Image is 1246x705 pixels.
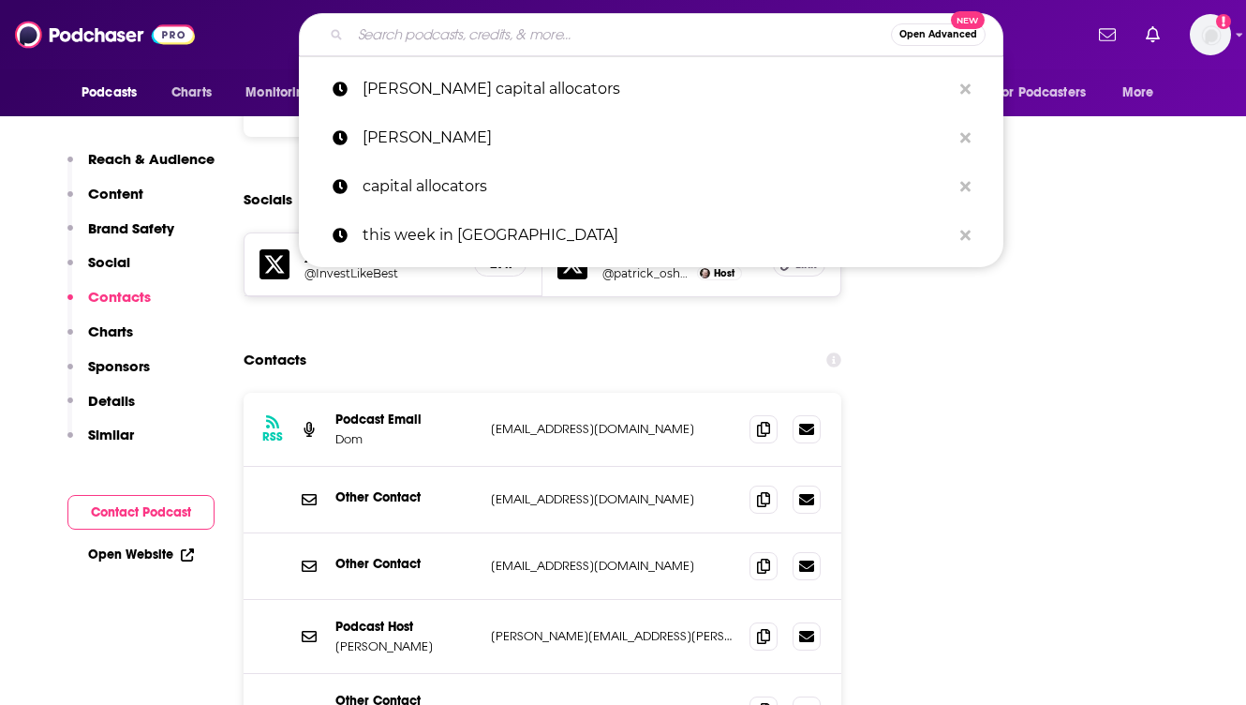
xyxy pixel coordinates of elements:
[335,638,476,654] p: [PERSON_NAME]
[363,162,951,211] p: capital allocators
[1190,14,1231,55] button: Show profile menu
[1122,80,1154,106] span: More
[159,75,223,111] a: Charts
[899,30,977,39] span: Open Advanced
[244,182,292,217] h2: Socials
[88,288,151,306] p: Contacts
[244,342,306,378] h2: Contacts
[299,162,1003,211] a: capital allocators
[82,80,137,106] span: Podcasts
[88,150,215,168] p: Reach & Audience
[996,80,1086,106] span: For Podcasters
[1091,19,1123,51] a: Show notifications dropdown
[335,431,476,447] p: Dom
[714,267,734,279] span: Host
[88,253,130,271] p: Social
[363,211,951,260] p: this week in fintech
[299,211,1003,260] a: this week in [GEOGRAPHIC_DATA]
[602,266,692,280] a: @patrick_oshag
[67,185,143,219] button: Content
[88,357,150,375] p: Sponsors
[350,20,891,50] input: Search podcasts, credits, & more...
[363,65,951,113] p: tom seides capital allocators
[1109,75,1178,111] button: open menu
[335,489,476,505] p: Other Contact
[88,185,143,202] p: Content
[88,547,194,562] a: Open Website
[67,357,150,392] button: Sponsors
[67,495,215,530] button: Contact Podcast
[88,219,174,237] p: Brand Safety
[171,80,212,106] span: Charts
[299,65,1003,113] a: [PERSON_NAME] capital allocators
[88,392,135,410] p: Details
[67,426,134,460] button: Similar
[891,23,986,46] button: Open AdvancedNew
[88,322,133,340] p: Charts
[299,113,1003,162] a: [PERSON_NAME]
[68,75,161,111] button: open menu
[335,619,476,635] p: Podcast Host
[1216,14,1231,29] svg: Add a profile image
[363,113,951,162] p: tom seides
[88,426,134,443] p: Similar
[67,253,130,288] button: Social
[1138,19,1167,51] a: Show notifications dropdown
[67,322,133,357] button: Charts
[491,421,734,437] p: [EMAIL_ADDRESS][DOMAIN_NAME]
[700,268,710,278] img: Patrick O'Shaughnessy
[335,412,476,427] p: Podcast Email
[984,75,1113,111] button: open menu
[304,266,459,280] a: @InvestLikeBest
[951,11,985,29] span: New
[491,558,734,574] p: [EMAIL_ADDRESS][DOMAIN_NAME]
[491,628,734,644] p: [PERSON_NAME][EMAIL_ADDRESS][PERSON_NAME][DOMAIN_NAME]
[335,556,476,572] p: Other Contact
[232,75,336,111] button: open menu
[1190,14,1231,55] img: User Profile
[1190,14,1231,55] span: Logged in as HughE
[67,288,151,322] button: Contacts
[491,491,734,507] p: [EMAIL_ADDRESS][DOMAIN_NAME]
[67,392,135,427] button: Details
[15,17,195,52] img: Podchaser - Follow, Share and Rate Podcasts
[67,219,174,254] button: Brand Safety
[299,13,1003,56] div: Search podcasts, credits, & more...
[67,150,215,185] button: Reach & Audience
[262,429,283,444] h3: RSS
[245,80,312,106] span: Monitoring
